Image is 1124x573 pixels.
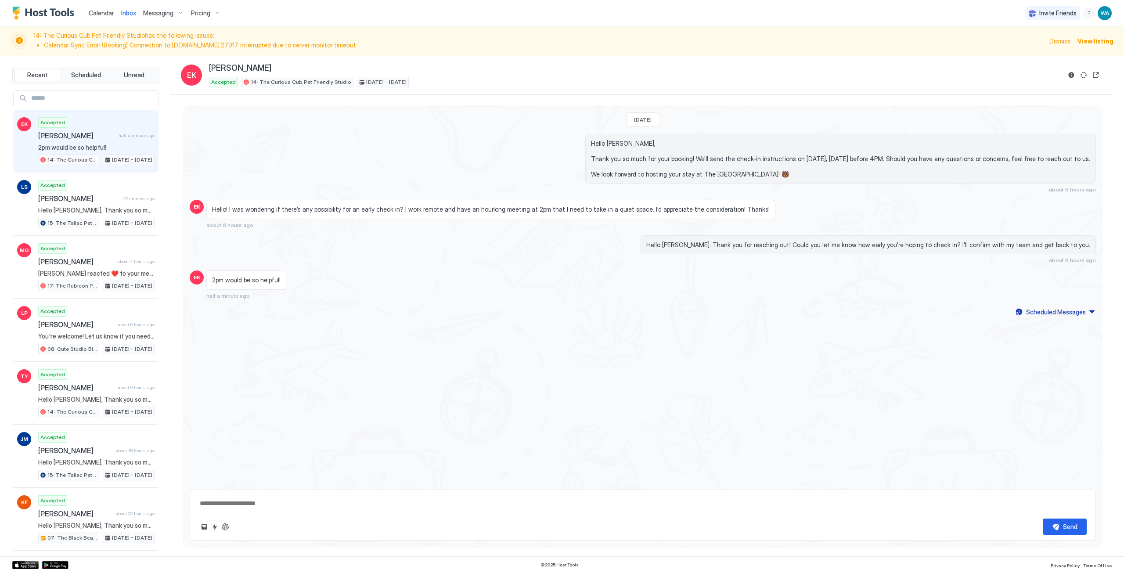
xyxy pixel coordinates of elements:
button: Quick reply [209,522,220,532]
span: Calendar [89,9,114,17]
span: Hello [PERSON_NAME]. Thank you for reaching out! Could you let me know how early you're hoping to... [646,241,1090,249]
span: [PERSON_NAME] [38,446,112,455]
li: Calendar Sync Error: (Booking) Connection to [DOMAIN_NAME]:27017 interrupted due to server monito... [44,41,1044,49]
div: Send [1063,522,1077,531]
a: Google Play Store [42,561,68,569]
button: Reservation information [1066,70,1077,80]
span: Hello [PERSON_NAME], Thank you so much for your booking! We'll send the check-in instructions [DA... [38,396,155,404]
span: [DATE] - [DATE] [112,408,152,416]
div: Dismiss [1049,36,1070,46]
span: Accepted [40,245,65,252]
span: 2pm would be so helpful! [212,276,281,284]
span: JM [20,435,28,443]
div: Scheduled Messages [1026,307,1086,317]
span: half a minute ago [119,133,155,138]
span: [PERSON_NAME] reacted ❤️ to your message "You're welcome, [PERSON_NAME]! Let us know if you need ... [38,270,155,277]
button: ChatGPT Auto Reply [220,522,231,532]
span: about 6 hours ago [1049,257,1096,263]
span: 42 minutes ago [123,196,155,202]
span: MO [20,246,29,254]
span: [PERSON_NAME] [38,320,114,329]
div: View listing [1077,36,1113,46]
span: Accepted [40,433,65,441]
span: EK [194,203,200,211]
div: tab-group [12,67,159,83]
span: about 9 hours ago [118,385,155,390]
a: App Store [12,561,39,569]
span: [PERSON_NAME] [38,383,114,392]
span: 14: The Curious Cub Pet Friendly Studio [47,408,97,416]
button: Scheduled [63,69,109,81]
a: Terms Of Use [1083,560,1112,569]
button: Unread [111,69,157,81]
button: Sync reservation [1078,70,1089,80]
span: Inbox [121,9,136,17]
span: [DATE] - [DATE] [112,219,152,227]
span: 07: The Black Bear King Studio [47,534,97,542]
span: Hello! I was wondering if there’s any possibility for an early check in? I work remote and have a... [212,205,770,213]
button: Recent [14,69,61,81]
span: Accepted [211,78,236,86]
span: LP [21,309,28,317]
span: 14: The Curious Cub Pet Friendly Studio [47,156,97,164]
span: Terms Of Use [1083,563,1112,568]
span: [PERSON_NAME] [38,131,115,140]
span: Scheduled [71,71,101,79]
span: 14: The Curious Cub Pet Friendly Studio [251,78,351,86]
span: [PERSON_NAME] [38,194,119,203]
span: Accepted [40,371,65,378]
span: 15: The Tallac Pet Friendly Studio [47,219,97,227]
span: [DATE] - [DATE] [366,78,407,86]
span: Accepted [40,181,65,189]
span: [DATE] - [DATE] [112,471,152,479]
span: LS [21,183,28,191]
span: Hello [PERSON_NAME], Thank you so much for your booking! We'll send the check-in instructions [DA... [38,458,155,466]
button: Upload image [199,522,209,532]
span: [DATE] - [DATE] [112,534,152,542]
span: about 4 hours ago [117,259,155,264]
a: Privacy Policy [1051,560,1080,569]
span: Accepted [40,307,65,315]
span: [PERSON_NAME] [209,63,271,73]
span: about 6 hours ago [1049,186,1096,193]
span: 17: The Rubicon Pet Friendly Studio [47,282,97,290]
span: Accepted [40,497,65,505]
div: menu [1084,8,1094,18]
input: Input Field [28,91,158,106]
span: 08: Cute Studio Bike to Beach [47,345,97,353]
a: Inbox [121,8,136,18]
a: Calendar [89,8,114,18]
span: WA [1101,9,1109,17]
span: EK [187,70,196,80]
button: Open reservation [1091,70,1101,80]
span: [DATE] - [DATE] [112,345,152,353]
span: Pricing [191,9,210,17]
span: Hello [PERSON_NAME], Thank you so much for your booking! We'll send the check-in instructions [DA... [38,206,155,214]
span: about 6 hours ago [206,222,253,228]
span: about 15 hours ago [115,448,155,454]
span: about 22 hours ago [115,511,155,516]
span: Invite Friends [1039,9,1077,17]
span: You're welcome! Let us know if you need anything else 😊 [38,332,155,340]
span: 2pm would be so helpful! [38,144,155,151]
div: User profile [1098,6,1112,20]
button: Scheduled Messages [1014,306,1096,318]
span: [PERSON_NAME] [38,509,112,518]
span: KF [21,498,28,506]
span: [DATE] [634,116,652,123]
span: [DATE] - [DATE] [112,156,152,164]
span: Hello [PERSON_NAME], Thank you so much for your booking! We'll send the check-in instructions on ... [591,140,1090,178]
span: Privacy Policy [1051,563,1080,568]
span: EK [21,120,28,128]
span: about 6 hours ago [118,322,155,328]
span: Messaging [143,9,173,17]
a: Host Tools Logo [12,7,78,20]
span: Hello [PERSON_NAME], Thank you so much for your booking! We'll send the check-in instructions on ... [38,522,155,530]
span: half a minute ago [206,292,250,299]
span: TY [21,372,28,380]
span: [DATE] - [DATE] [112,282,152,290]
